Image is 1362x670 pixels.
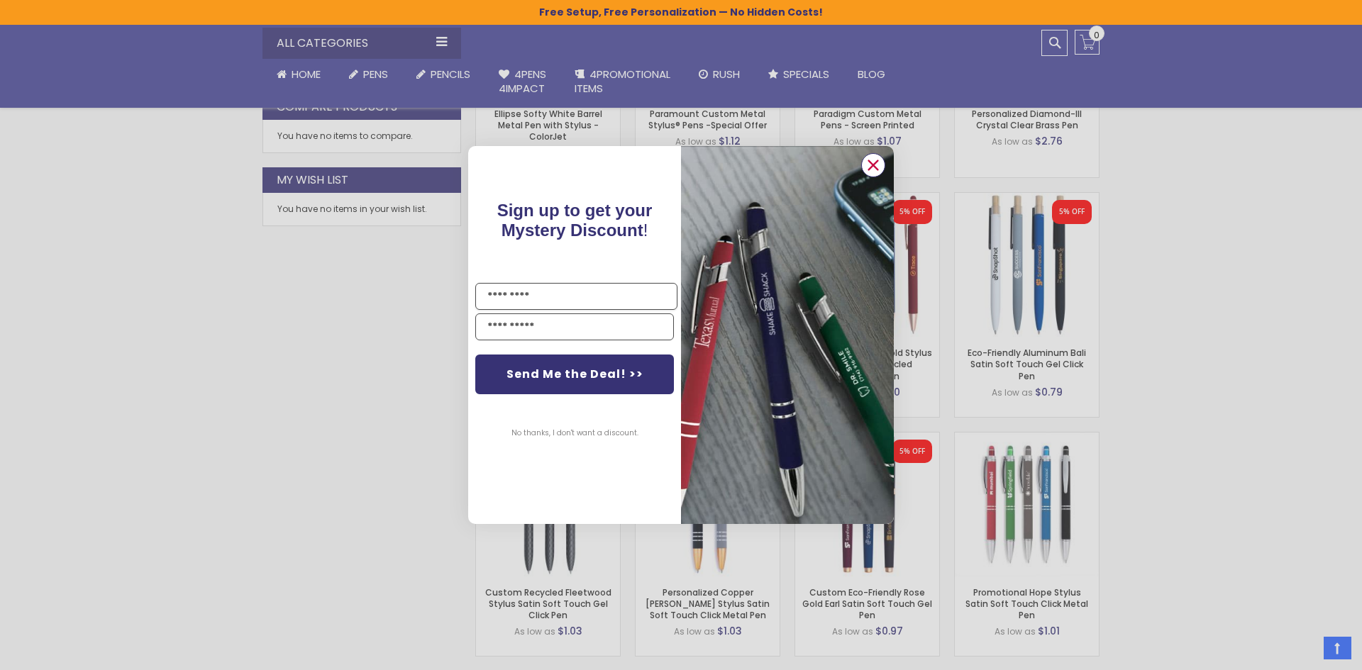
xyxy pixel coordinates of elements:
[475,354,674,394] button: Send Me the Deal! >>
[861,153,885,177] button: Close dialog
[504,415,646,451] button: No thanks, I don't want a discount.
[497,201,653,240] span: !
[681,146,894,524] img: pop-up-image
[497,201,653,240] span: Sign up to get your Mystery Discount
